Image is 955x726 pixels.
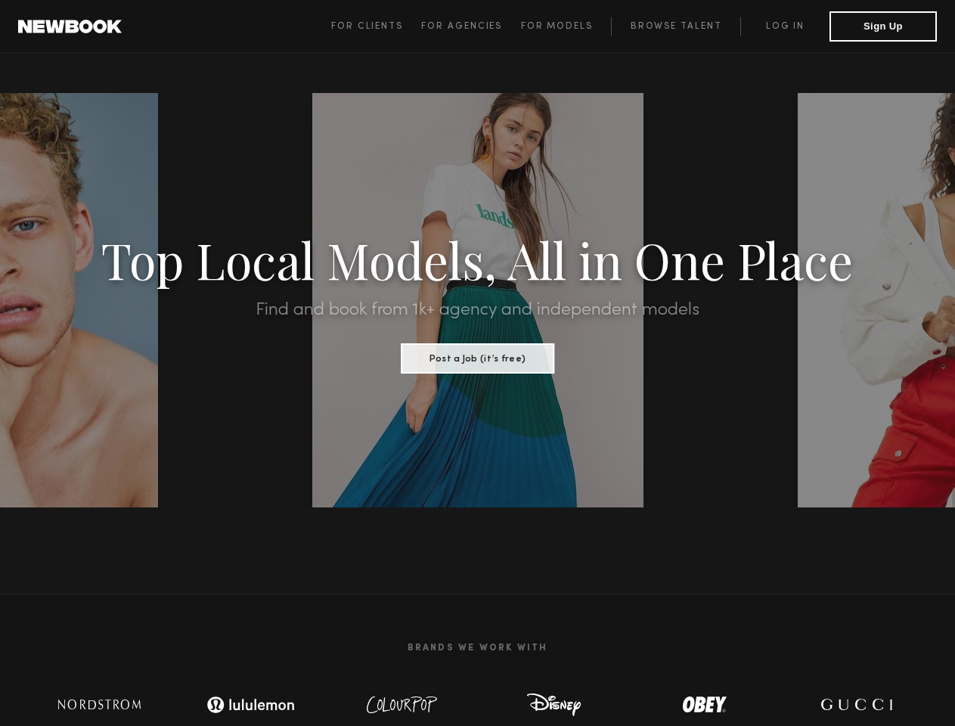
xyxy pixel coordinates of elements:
[521,17,612,36] a: For Models
[740,17,829,36] a: Log in
[72,301,884,319] h2: Find and book from 1k+ agency and independent models
[807,690,905,720] img: logo-gucci.svg
[421,17,520,36] a: For Agencies
[829,11,937,42] button: Sign Up
[656,690,754,720] img: logo-obey.svg
[353,690,451,720] img: logo-colour-pop.svg
[504,690,603,720] img: logo-disney.svg
[401,349,554,365] a: Post a Job (it’s free)
[611,17,740,36] a: Browse Talent
[331,22,403,31] span: For Clients
[198,690,304,720] img: logo-lulu.svg
[72,236,884,283] h1: Top Local Models, All in One Place
[24,625,932,672] h2: Brands We Work With
[421,22,502,31] span: For Agencies
[401,343,554,374] button: Post a Job (it’s free)
[47,690,153,720] img: logo-nordstrom.svg
[521,22,593,31] span: For Models
[331,17,421,36] a: For Clients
